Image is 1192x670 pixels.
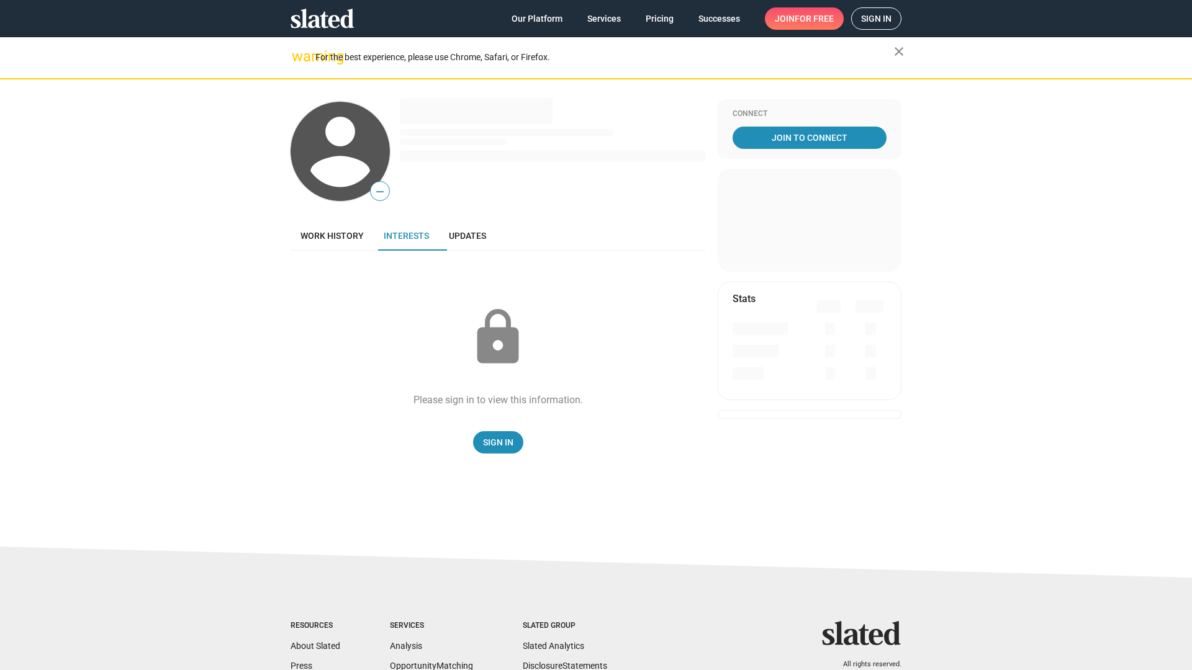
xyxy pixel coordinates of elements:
[449,231,486,241] span: Updates
[413,393,583,406] div: Please sign in to view this information.
[291,621,340,631] div: Resources
[851,7,901,30] a: Sign in
[439,221,496,251] a: Updates
[861,8,892,29] span: Sign in
[483,431,513,453] span: Sign In
[775,7,834,30] span: Join
[795,7,834,30] span: for free
[292,49,307,64] mat-icon: warning
[467,306,529,368] mat-icon: lock
[733,292,756,305] mat-card-title: Stats
[523,621,607,631] div: Slated Group
[689,7,750,30] a: Successes
[384,231,429,241] span: Interests
[300,231,364,241] span: Work history
[733,127,887,149] a: Join To Connect
[291,641,340,651] a: About Slated
[892,44,906,59] mat-icon: close
[698,7,740,30] span: Successes
[636,7,684,30] a: Pricing
[473,431,523,453] a: Sign In
[587,7,621,30] span: Services
[374,221,439,251] a: Interests
[733,109,887,119] div: Connect
[502,7,572,30] a: Our Platform
[371,184,389,200] span: —
[577,7,631,30] a: Services
[390,621,473,631] div: Services
[765,7,844,30] a: Joinfor free
[291,221,374,251] a: Work history
[646,7,674,30] span: Pricing
[315,49,894,66] div: For the best experience, please use Chrome, Safari, or Firefox.
[512,7,562,30] span: Our Platform
[523,641,584,651] a: Slated Analytics
[390,641,422,651] a: Analysis
[735,127,884,149] span: Join To Connect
